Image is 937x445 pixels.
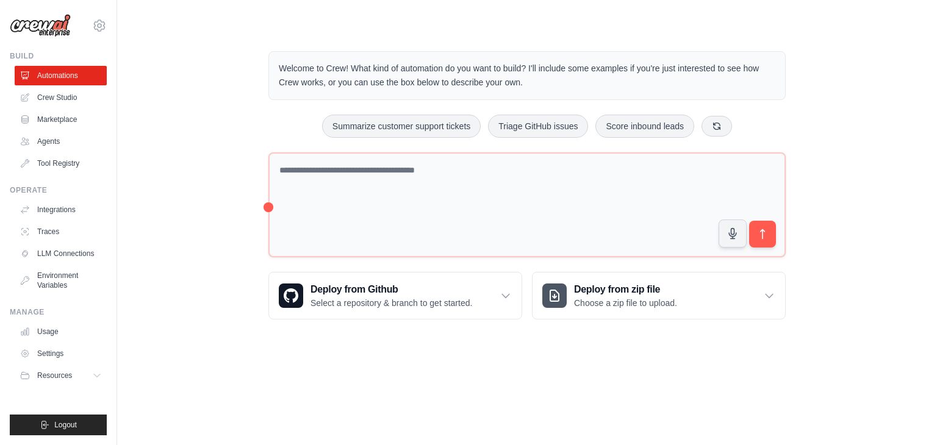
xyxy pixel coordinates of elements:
[37,371,72,380] span: Resources
[15,66,107,85] a: Automations
[15,132,107,151] a: Agents
[10,185,107,195] div: Operate
[15,244,107,263] a: LLM Connections
[488,115,588,138] button: Triage GitHub issues
[15,366,107,385] button: Resources
[15,322,107,341] a: Usage
[311,297,472,309] p: Select a repository & branch to get started.
[10,307,107,317] div: Manage
[15,154,107,173] a: Tool Registry
[15,344,107,363] a: Settings
[54,420,77,430] span: Logout
[322,115,481,138] button: Summarize customer support tickets
[10,415,107,435] button: Logout
[15,222,107,241] a: Traces
[574,282,677,297] h3: Deploy from zip file
[15,266,107,295] a: Environment Variables
[279,62,775,90] p: Welcome to Crew! What kind of automation do you want to build? I'll include some examples if you'...
[10,51,107,61] div: Build
[595,115,694,138] button: Score inbound leads
[311,282,472,297] h3: Deploy from Github
[15,88,107,107] a: Crew Studio
[10,14,71,37] img: Logo
[15,200,107,219] a: Integrations
[15,110,107,129] a: Marketplace
[574,297,677,309] p: Choose a zip file to upload.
